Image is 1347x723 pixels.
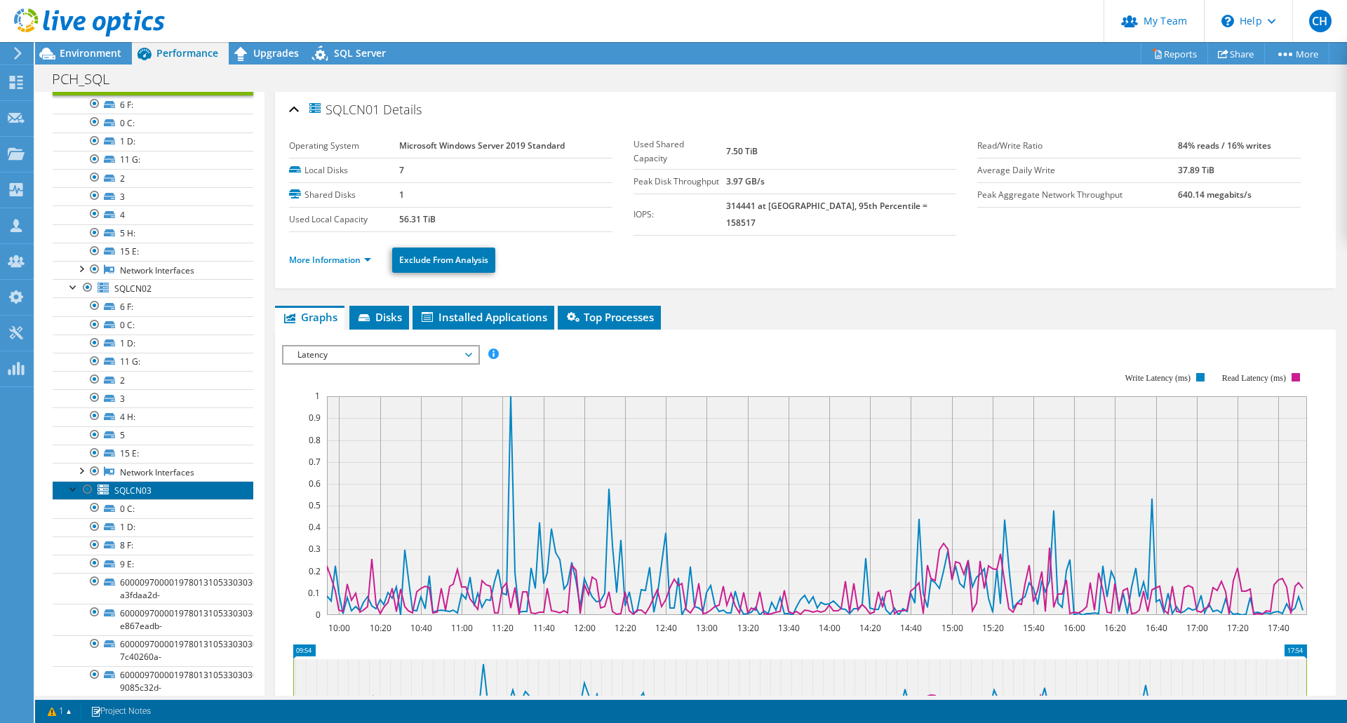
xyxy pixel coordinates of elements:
label: Shared Disks [289,188,399,202]
span: CH [1309,10,1332,32]
text: 0.2 [309,565,321,577]
span: Installed Applications [420,310,547,324]
span: SQLCN03 [114,485,152,496]
text: 0.5 [309,499,321,511]
a: SQLCN03 [53,481,253,499]
a: 60000970000197801310533030303244-e867eadb- [53,604,253,635]
b: 7 [399,164,404,176]
label: IOPS: [634,208,726,222]
a: 11 G: [53,353,253,371]
text: 13:20 [737,622,759,634]
text: 0.1 [308,587,320,599]
a: Project Notes [81,703,161,720]
label: Local Disks [289,163,399,177]
span: Disks [356,310,402,324]
text: 16:40 [1146,622,1167,634]
text: 17:00 [1186,622,1208,634]
a: Network Interfaces [53,261,253,279]
b: 1 [399,189,404,201]
text: 0.7 [309,456,321,468]
span: Environment [60,46,121,60]
label: Used Local Capacity [289,212,399,227]
b: 314441 at [GEOGRAPHIC_DATA], 95th Percentile = 158517 [726,200,927,229]
span: Top Processes [565,310,654,324]
a: 4 [53,205,253,224]
label: Read/Write Ratio [977,139,1178,153]
a: 2 [53,371,253,389]
text: 1 [315,390,320,402]
text: 17:40 [1268,622,1289,634]
a: 9 E: [53,555,253,573]
text: Read Latency (ms) [1222,373,1286,383]
text: 0.9 [309,412,321,424]
span: Graphs [282,310,337,324]
text: 11:40 [533,622,555,634]
a: Reports [1141,43,1208,65]
span: SQLCN02 [114,283,152,295]
a: 4 H: [53,407,253,426]
a: 0 C: [53,114,253,132]
text: 17:20 [1227,622,1249,634]
text: 15:20 [982,622,1004,634]
a: 6 F: [53,95,253,114]
text: 13:00 [696,622,718,634]
b: 84% reads / 16% writes [1178,140,1271,151]
text: 12:20 [615,622,636,634]
b: 640.14 megabits/s [1178,189,1252,201]
b: 37.89 TiB [1178,164,1214,176]
text: 15:40 [1023,622,1045,634]
label: Peak Disk Throughput [634,175,726,189]
span: Performance [156,46,218,60]
text: 10:20 [370,622,391,634]
a: 11 G: [53,151,253,169]
text: 0.8 [309,434,321,446]
label: Peak Aggregate Network Throughput [977,188,1178,202]
b: Microsoft Windows Server 2019 Standard [399,140,565,151]
a: Network Interfaces [53,463,253,481]
a: SQLCN02 [53,279,253,297]
span: Latency [290,346,471,363]
span: Upgrades [253,46,299,60]
a: 2 [53,169,253,187]
text: 14:20 [859,622,881,634]
a: 60000970000197801310533030303238-9085c32d- [53,666,253,697]
text: 0.6 [309,478,321,489]
text: 0 [316,609,321,621]
a: 1 D: [53,518,253,536]
span: SQLCN01 [307,101,380,117]
svg: \n [1221,15,1234,27]
span: SQL Server [334,46,386,60]
text: 14:00 [819,622,840,634]
a: 3 [53,389,253,407]
a: 1 [38,703,81,720]
text: 10:00 [328,622,350,634]
b: 3.97 GB/s [726,175,765,187]
h1: PCH_SQL [46,72,131,87]
a: More Information [289,254,371,266]
a: 15 E: [53,445,253,463]
a: 5 H: [53,224,253,243]
text: 12:00 [574,622,596,634]
a: Exclude From Analysis [392,248,495,273]
b: 7.50 TiB [726,145,758,157]
span: SQLCN01 [114,81,152,93]
text: 0.3 [309,543,321,555]
a: 60000970000197801310533030303243-a3fdaa2d- [53,573,253,604]
a: 0 C: [53,316,253,335]
a: 15 E: [53,243,253,261]
a: Share [1207,43,1265,65]
a: 1 D: [53,335,253,353]
text: 13:40 [778,622,800,634]
text: 11:00 [451,622,473,634]
a: 60000970000197801310533030303237-7c40260a- [53,635,253,666]
text: 12:40 [655,622,677,634]
label: Operating System [289,139,399,153]
label: Average Daily Write [977,163,1178,177]
a: 0 C: [53,499,253,518]
a: 8 F: [53,536,253,555]
a: 6 F: [53,297,253,316]
a: 1 D: [53,133,253,151]
text: 0.4 [309,521,321,533]
a: More [1264,43,1329,65]
text: 15:00 [941,622,963,634]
